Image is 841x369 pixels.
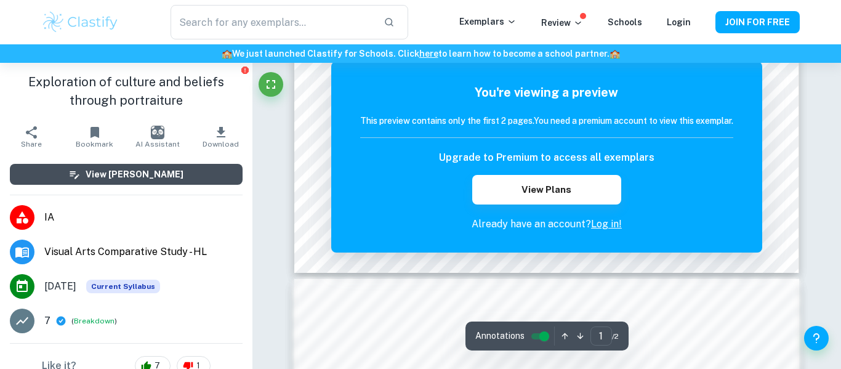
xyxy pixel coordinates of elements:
[44,210,243,225] span: IA
[189,120,252,154] button: Download
[44,279,76,294] span: [DATE]
[591,218,622,230] a: Log in!
[360,114,733,128] h6: This preview contains only the first 2 pages. You need a premium account to view this exemplar.
[475,330,525,343] span: Annotations
[439,150,654,165] h6: Upgrade to Premium to access all exemplars
[259,72,283,97] button: Fullscreen
[86,280,160,293] div: This exemplar is based on the current syllabus. Feel free to refer to it for inspiration/ideas wh...
[126,120,189,154] button: AI Assistant
[241,65,250,75] button: Report issue
[203,140,239,148] span: Download
[222,49,232,59] span: 🏫
[41,10,119,34] img: Clastify logo
[74,315,115,326] button: Breakdown
[86,280,160,293] span: Current Syllabus
[2,47,839,60] h6: We just launched Clastify for Schools. Click to learn how to become a school partner.
[541,16,583,30] p: Review
[44,245,243,259] span: Visual Arts Comparative Study - HL
[360,83,733,102] h5: You're viewing a preview
[608,17,642,27] a: Schools
[667,17,691,27] a: Login
[10,164,243,185] button: View [PERSON_NAME]
[76,140,113,148] span: Bookmark
[360,217,733,232] p: Already have an account?
[171,5,374,39] input: Search for any exemplars...
[610,49,620,59] span: 🏫
[715,11,800,33] button: JOIN FOR FREE
[86,168,183,181] h6: View [PERSON_NAME]
[151,126,164,139] img: AI Assistant
[63,120,126,154] button: Bookmark
[459,15,517,28] p: Exemplars
[21,140,42,148] span: Share
[10,73,243,110] h1: Exploration of culture and beliefs through portraiture
[804,326,829,351] button: Help and Feedback
[71,315,117,327] span: ( )
[612,331,619,342] span: / 2
[472,175,621,205] button: View Plans
[419,49,438,59] a: here
[44,314,50,328] p: 7
[135,140,180,148] span: AI Assistant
